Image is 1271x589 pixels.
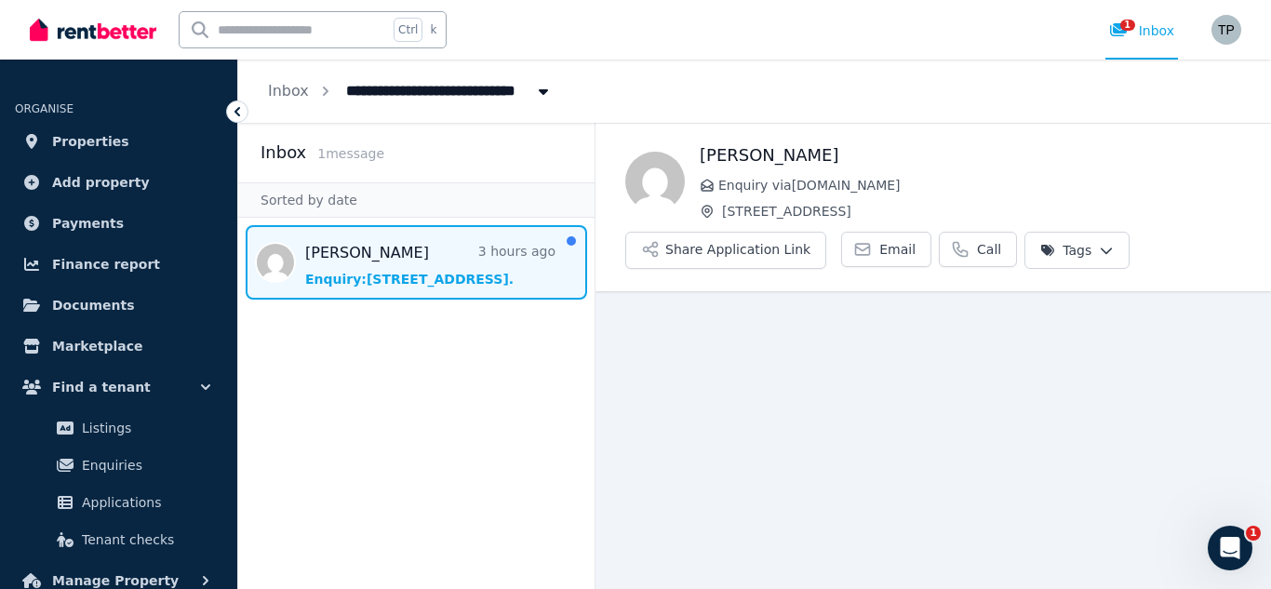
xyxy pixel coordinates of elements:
[1024,232,1130,269] button: Tags
[430,22,436,37] span: k
[238,182,595,218] div: Sorted by date
[1246,526,1261,541] span: 1
[52,171,150,194] span: Add property
[22,409,215,447] a: Listings
[82,529,207,551] span: Tenant checks
[22,447,215,484] a: Enquiries
[238,60,582,123] nav: Breadcrumb
[22,484,215,521] a: Applications
[1109,21,1174,40] div: Inbox
[718,176,1241,194] span: Enquiry via [DOMAIN_NAME]
[15,102,74,115] span: ORGANISE
[15,123,222,160] a: Properties
[879,240,916,259] span: Email
[52,335,142,357] span: Marketplace
[15,246,222,283] a: Finance report
[394,18,422,42] span: Ctrl
[625,232,826,269] button: Share Application Link
[30,16,156,44] img: RentBetter
[841,232,931,267] a: Email
[52,212,124,234] span: Payments
[700,142,1241,168] h1: [PERSON_NAME]
[15,368,222,406] button: Find a tenant
[82,454,207,476] span: Enquiries
[52,376,151,398] span: Find a tenant
[261,140,306,166] h2: Inbox
[1211,15,1241,45] img: Tamara Pratt
[305,242,555,288] a: [PERSON_NAME]3 hours agoEnquiry:[STREET_ADDRESS].
[1208,526,1252,570] iframe: Intercom live chat
[722,202,1241,221] span: [STREET_ADDRESS]
[15,287,222,324] a: Documents
[238,218,595,307] nav: Message list
[52,294,135,316] span: Documents
[977,240,1001,259] span: Call
[1040,241,1091,260] span: Tags
[15,205,222,242] a: Payments
[82,491,207,514] span: Applications
[15,328,222,365] a: Marketplace
[317,146,384,161] span: 1 message
[52,253,160,275] span: Finance report
[82,417,207,439] span: Listings
[1120,20,1135,31] span: 1
[939,232,1017,267] a: Call
[625,152,685,211] img: Roger
[15,164,222,201] a: Add property
[268,82,309,100] a: Inbox
[22,521,215,558] a: Tenant checks
[52,130,129,153] span: Properties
